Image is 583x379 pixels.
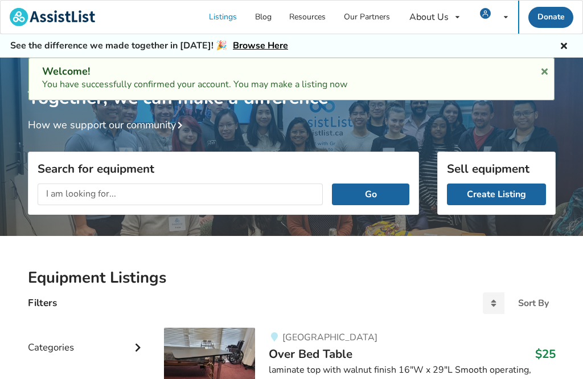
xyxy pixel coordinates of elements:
[447,184,546,205] a: Create Listing
[10,40,288,52] h5: See the difference we made together in [DATE]! 🎉
[200,1,247,34] a: Listings
[535,347,556,361] h3: $25
[409,13,449,22] div: About Us
[28,58,556,109] h1: Together, we can make a difference
[233,39,288,52] a: Browse Here
[28,118,187,132] a: How we support our community
[28,296,57,309] h4: Filters
[282,331,377,344] span: [GEOGRAPHIC_DATA]
[269,346,352,362] span: Over Bed Table
[42,65,541,78] div: Welcome!
[447,161,546,176] h3: Sell equipment
[332,184,409,205] button: Go
[42,65,541,91] div: You have successfully confirmed your account. You may make a listing now
[518,299,549,308] div: Sort By
[335,1,399,34] a: Our Partners
[10,8,95,26] img: assistlist-logo
[38,161,409,176] h3: Search for equipment
[281,1,335,34] a: Resources
[28,319,146,359] div: Categories
[528,7,574,28] a: Donate
[480,8,491,19] img: user icon
[28,268,556,288] h2: Equipment Listings
[246,1,281,34] a: Blog
[38,184,323,205] input: I am looking for...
